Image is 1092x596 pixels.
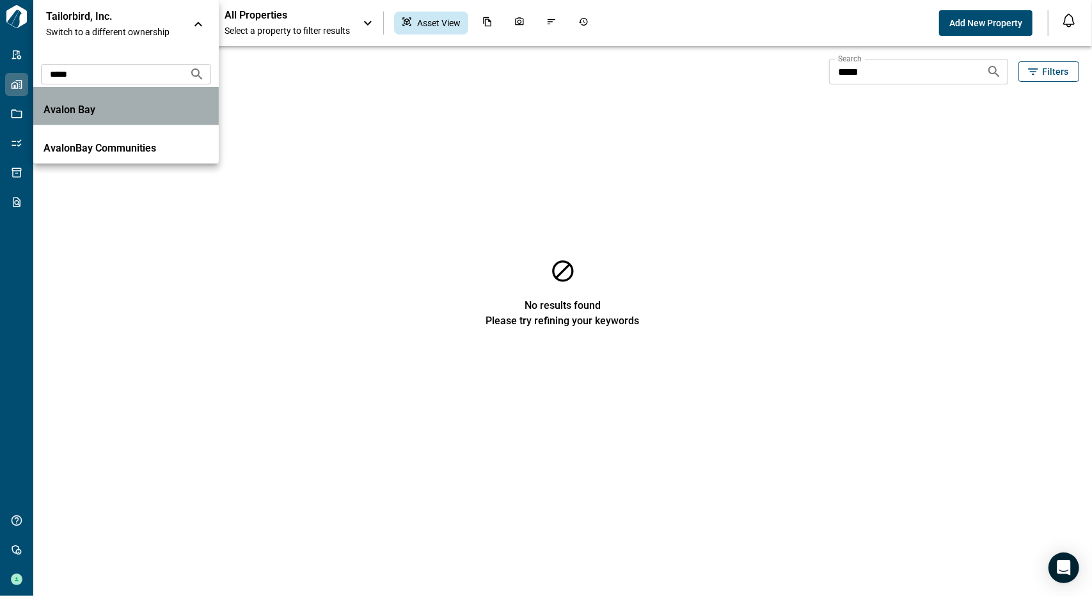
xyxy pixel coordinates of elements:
div: Open Intercom Messenger [1048,553,1079,583]
p: AvalonBay Communities [44,142,159,155]
p: Tailorbird, Inc. [46,10,161,23]
p: Avalon Bay [44,104,159,116]
span: Switch to a different ownership [46,26,180,38]
button: Search organizations [184,61,210,87]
